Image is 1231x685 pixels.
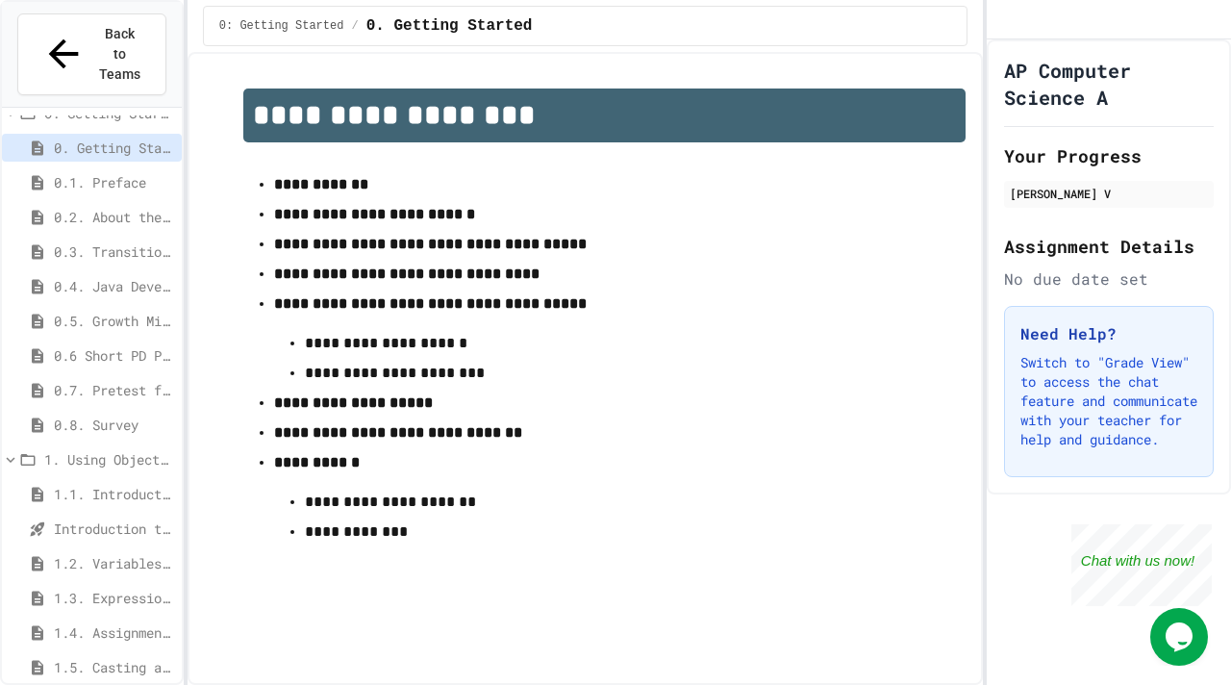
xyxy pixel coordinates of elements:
span: 1.1. Introduction to Algorithms, Programming, and Compilers [54,484,174,504]
iframe: chat widget [1150,608,1212,666]
span: 1. Using Objects and Methods [44,449,174,469]
span: 0.1. Preface [54,172,174,192]
p: Switch to "Grade View" to access the chat feature and communicate with your teacher for help and ... [1020,353,1197,449]
span: 0.7. Pretest for the AP CSA Exam [54,380,174,400]
h2: Your Progress [1004,142,1214,169]
h3: Need Help? [1020,322,1197,345]
span: Back to Teams [97,24,142,85]
span: 0.8. Survey [54,415,174,435]
span: Introduction to Algorithms, Programming, and Compilers [54,519,174,539]
span: 0.3. Transitioning from AP CSP to AP CSA [54,241,174,262]
span: 0.5. Growth Mindset and Pair Programming [54,311,174,331]
span: 0.2. About the AP CSA Exam [54,207,174,227]
span: 1.3. Expressions and Output [New] [54,588,174,608]
iframe: chat widget [1071,524,1212,606]
span: / [351,18,358,34]
span: 0. Getting Started [54,138,174,158]
span: 0.4. Java Development Environments [54,276,174,296]
div: [PERSON_NAME] V [1010,185,1208,202]
span: 0.6 Short PD Pretest [54,345,174,366]
div: No due date set [1004,267,1214,291]
span: 1.4. Assignment and Input [54,622,174,643]
h1: AP Computer Science A [1004,57,1214,111]
span: 0. Getting Started [366,14,533,38]
span: 0: Getting Started [219,18,344,34]
span: 1.5. Casting and Ranges of Values [54,657,174,677]
h2: Assignment Details [1004,233,1214,260]
span: 1.2. Variables and Data Types [54,553,174,573]
button: Back to Teams [17,13,166,95]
